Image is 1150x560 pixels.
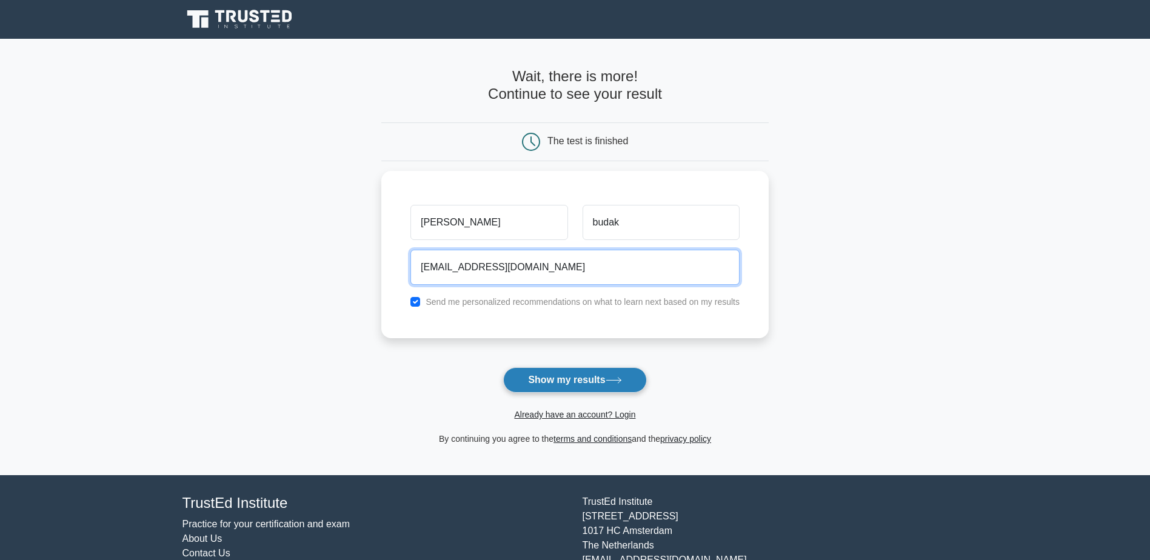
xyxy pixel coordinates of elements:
[374,432,776,446] div: By continuing you agree to the and the
[182,495,568,512] h4: TrustEd Institute
[547,136,628,146] div: The test is finished
[426,297,740,307] label: Send me personalized recommendations on what to learn next based on my results
[553,434,632,444] a: terms and conditions
[583,205,740,240] input: Last name
[514,410,635,419] a: Already have an account? Login
[182,519,350,529] a: Practice for your certification and exam
[503,367,646,393] button: Show my results
[410,250,740,285] input: Email
[182,548,230,558] a: Contact Us
[381,68,769,103] h4: Wait, there is more! Continue to see your result
[410,205,567,240] input: First name
[660,434,711,444] a: privacy policy
[182,533,222,544] a: About Us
